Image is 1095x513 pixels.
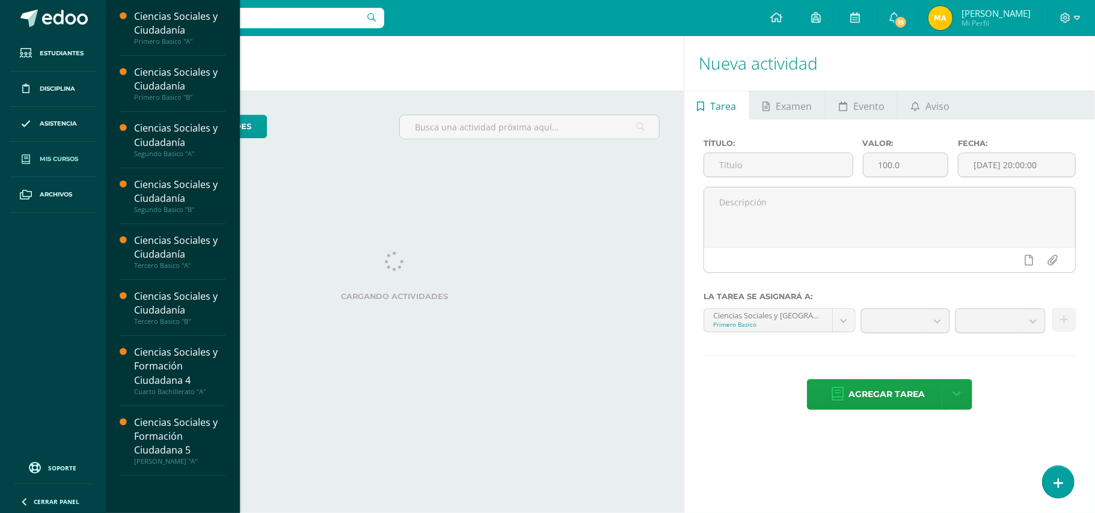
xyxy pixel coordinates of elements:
[704,139,853,148] label: Título:
[962,18,1031,28] span: Mi Perfil
[704,153,853,177] input: Título
[134,121,225,149] div: Ciencias Sociales y Ciudadanía
[134,261,225,270] div: Tercero Basico "A"
[925,92,949,121] span: Aviso
[134,65,225,93] div: Ciencias Sociales y Ciudadanía
[863,153,948,177] input: Puntos máximos
[704,292,1076,301] label: La tarea se asignará a:
[962,7,1031,19] span: [PERSON_NAME]
[14,459,91,475] a: Soporte
[130,292,660,301] label: Cargando actividades
[134,10,225,37] div: Ciencias Sociales y Ciudadanía
[10,177,96,213] a: Archivos
[134,290,225,326] a: Ciencias Sociales y CiudadaníaTercero Basico "B"
[894,16,907,29] span: 15
[134,234,225,270] a: Ciencias Sociales y CiudadaníaTercero Basico "A"
[10,71,96,107] a: Disciplina
[134,416,225,457] div: Ciencias Sociales y Formación Ciudadana 5
[134,205,225,214] div: Segundo Basico "B"
[134,37,225,46] div: Primero Basico "A"
[684,91,749,120] a: Tarea
[40,84,75,94] span: Disciplina
[699,36,1081,91] h1: Nueva actividad
[134,65,225,102] a: Ciencias Sociales y CiudadaníaPrimero Basico "B"
[10,36,96,71] a: Estudiantes
[863,139,949,148] label: Valor:
[134,290,225,317] div: Ciencias Sociales y Ciudadanía
[134,345,225,395] a: Ciencias Sociales y Formación Ciudadana 4Cuarto Bachillerato "A"
[134,317,225,326] div: Tercero Basico "B"
[134,416,225,466] a: Ciencias Sociales y Formación Ciudadana 5[PERSON_NAME] "A"
[134,457,225,466] div: [PERSON_NAME] "A"
[750,91,825,120] a: Examen
[134,121,225,157] a: Ciencias Sociales y CiudadaníaSegundo Basico "A"
[826,91,897,120] a: Evento
[134,178,225,214] a: Ciencias Sociales y CiudadaníaSegundo Basico "B"
[958,139,1076,148] label: Fecha:
[49,464,77,472] span: Soporte
[134,345,225,387] div: Ciencias Sociales y Formación Ciudadana 4
[134,150,225,158] div: Segundo Basico "A"
[134,234,225,261] div: Ciencias Sociales y Ciudadanía
[898,91,962,120] a: Aviso
[704,309,855,332] a: Ciencias Sociales y [GEOGRAPHIC_DATA] 'A'Primero Basico
[776,92,812,121] span: Examen
[134,10,225,46] a: Ciencias Sociales y CiudadaníaPrimero Basico "A"
[10,142,96,177] a: Mis cursos
[959,153,1075,177] input: Fecha de entrega
[928,6,952,30] img: 215b9c9539769b3c2cc1c8ca402366c2.png
[853,92,885,121] span: Evento
[713,309,823,320] div: Ciencias Sociales y [GEOGRAPHIC_DATA] 'A'
[10,107,96,142] a: Asistencia
[34,497,79,506] span: Cerrar panel
[134,387,225,396] div: Cuarto Bachillerato "A"
[713,320,823,329] div: Primero Basico
[400,115,658,139] input: Busca una actividad próxima aquí...
[114,8,384,28] input: Busca un usuario...
[40,154,78,164] span: Mis cursos
[134,93,225,102] div: Primero Basico "B"
[40,49,84,58] span: Estudiantes
[40,119,77,129] span: Asistencia
[711,92,737,121] span: Tarea
[848,380,925,409] span: Agregar tarea
[120,36,669,91] h1: Actividades
[40,190,72,199] span: Archivos
[134,178,225,205] div: Ciencias Sociales y Ciudadanía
